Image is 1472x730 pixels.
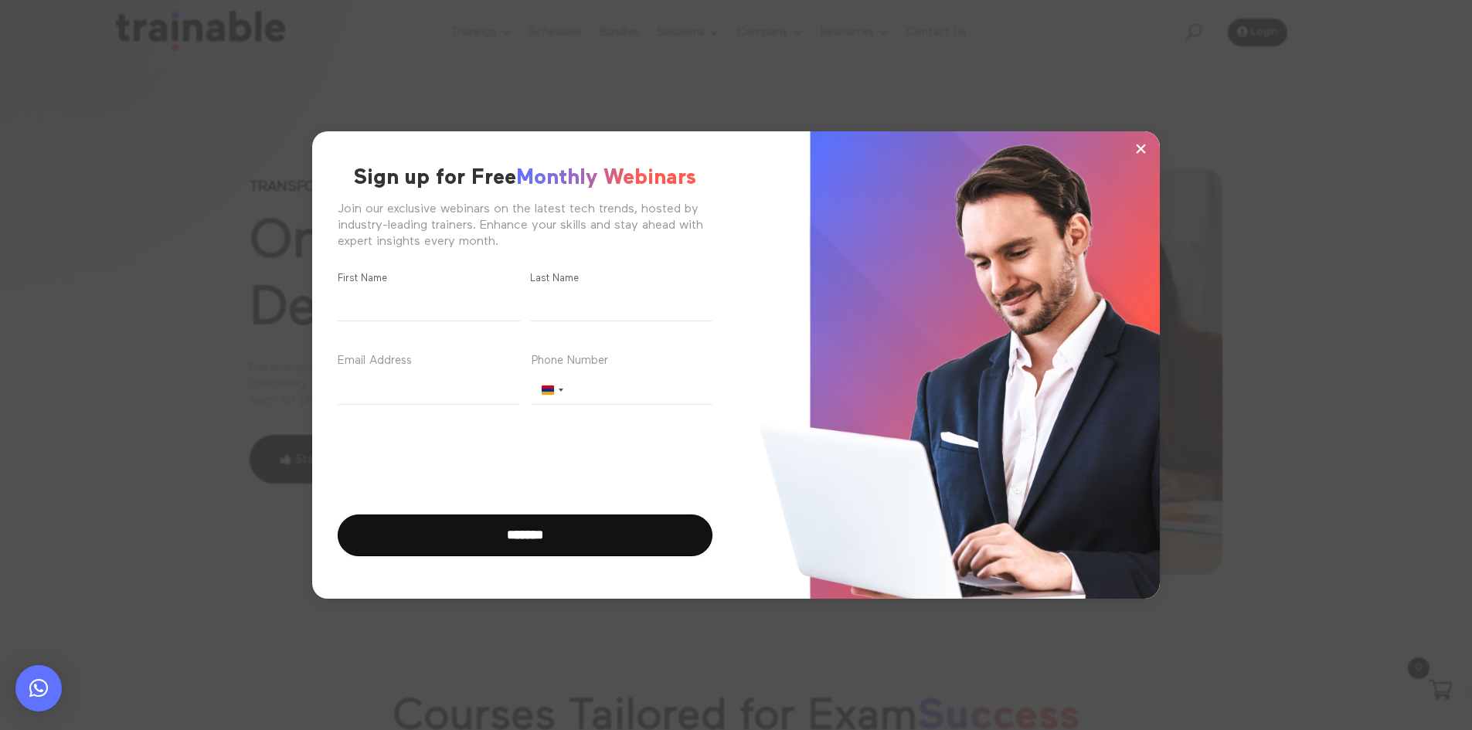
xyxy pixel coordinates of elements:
[532,376,568,404] button: Selected country
[338,436,573,496] iframe: reCAPTCHA
[338,202,713,250] div: Join our exclusive webinars on the latest tech trends, hosted by industry-leading trainers. Enhan...
[532,352,713,368] label: Phone Number
[1129,137,1152,160] button: ×
[338,272,521,287] label: First Name
[516,167,696,188] span: Monthly Webinars
[530,272,713,287] label: Last Name
[1134,137,1147,160] span: ×
[613,357,659,366] span: (Required)
[338,352,519,368] label: Email Address
[354,165,696,199] h2: Sign up for Free
[416,357,463,366] span: (Required)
